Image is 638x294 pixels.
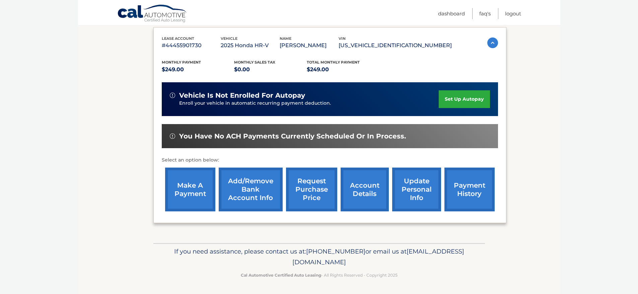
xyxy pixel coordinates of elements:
strong: Cal Automotive Certified Auto Leasing [241,273,321,278]
span: You have no ACH payments currently scheduled or in process. [179,132,406,140]
p: #44455901730 [162,41,221,50]
p: $249.00 [307,65,379,74]
a: payment history [444,168,495,211]
p: - All Rights Reserved - Copyright 2025 [158,272,481,279]
span: [EMAIL_ADDRESS][DOMAIN_NAME] [292,248,464,266]
img: accordion-active.svg [487,37,498,48]
span: Monthly Payment [162,60,201,65]
img: alert-white.svg [170,133,175,139]
a: FAQ's [479,8,491,19]
span: [PHONE_NUMBER] [306,248,365,255]
a: Dashboard [438,8,465,19]
a: set up autopay [439,90,490,108]
span: name [280,36,291,41]
span: lease account [162,36,194,41]
a: update personal info [392,168,441,211]
p: [US_VEHICLE_IDENTIFICATION_NUMBER] [339,41,452,50]
span: vehicle is not enrolled for autopay [179,91,305,100]
p: If you need assistance, please contact us at: or email us at [158,246,481,268]
p: $0.00 [234,65,307,74]
p: 2025 Honda HR-V [221,41,280,50]
span: Total Monthly Payment [307,60,360,65]
img: alert-white.svg [170,93,175,98]
a: account details [341,168,389,211]
a: request purchase price [286,168,337,211]
a: Add/Remove bank account info [219,168,283,211]
span: Monthly sales Tax [234,60,275,65]
span: vehicle [221,36,237,41]
span: vin [339,36,346,41]
a: Cal Automotive [117,4,188,24]
p: [PERSON_NAME] [280,41,339,50]
p: Enroll your vehicle in automatic recurring payment deduction. [179,100,439,107]
p: $249.00 [162,65,234,74]
a: make a payment [165,168,215,211]
a: Logout [505,8,521,19]
p: Select an option below: [162,156,498,164]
